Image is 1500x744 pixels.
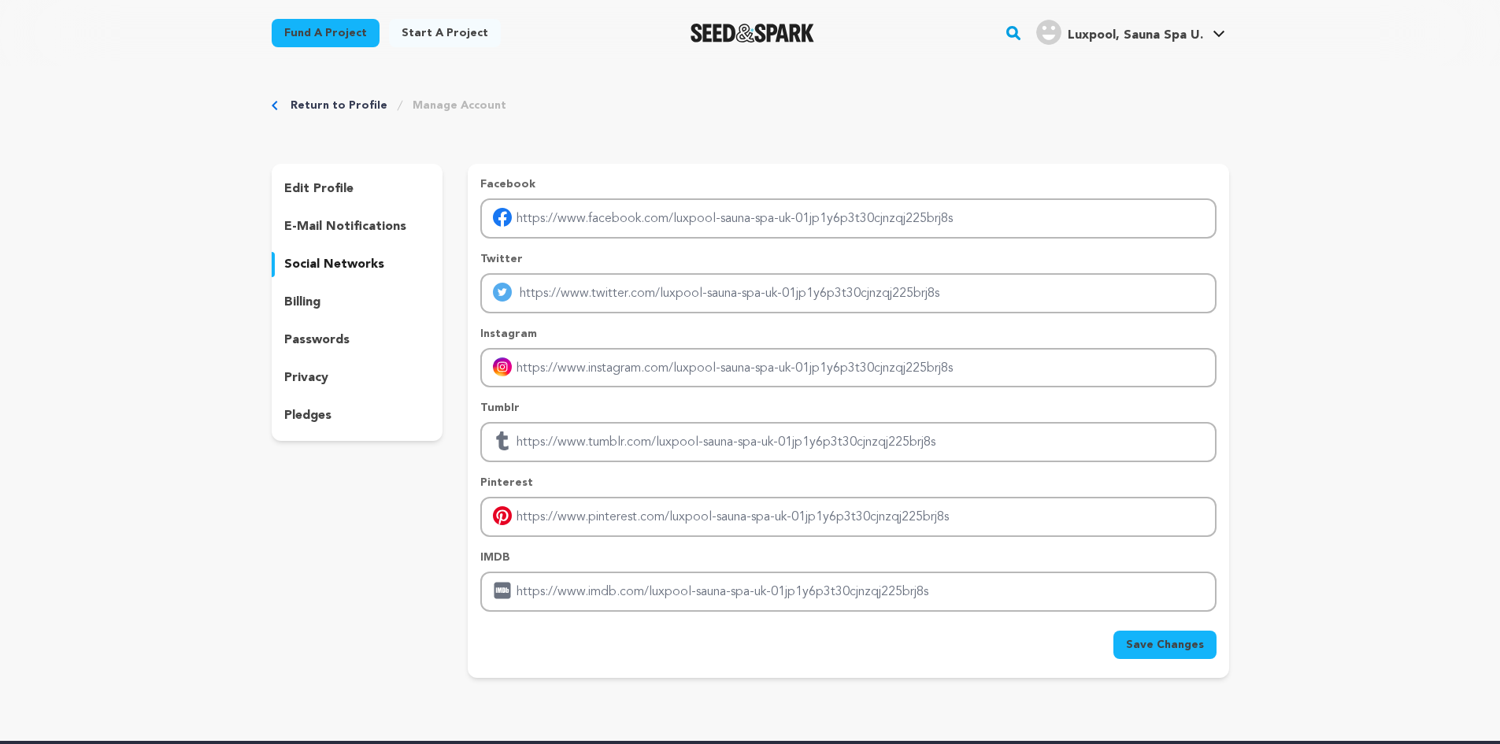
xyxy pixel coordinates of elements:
input: Enter IMDB profile link [480,572,1216,612]
p: e-mail notifications [284,217,406,236]
p: billing [284,293,320,312]
button: billing [272,290,443,315]
input: Enter tubmlr profile link [480,422,1216,462]
button: Save Changes [1113,631,1217,659]
img: user.png [1036,20,1061,45]
a: Return to Profile [291,98,387,113]
p: privacy [284,368,328,387]
p: Facebook [480,176,1216,192]
a: Start a project [389,19,501,47]
p: Instagram [480,326,1216,342]
a: Manage Account [413,98,506,113]
p: Tumblr [480,400,1216,416]
img: Seed&Spark Logo Dark Mode [691,24,814,43]
button: e-mail notifications [272,214,443,239]
input: Enter pinterest profile link [480,497,1216,537]
img: imdb.svg [493,581,512,600]
p: social networks [284,255,384,274]
span: Luxpool, Sauna Spa U. [1068,29,1203,42]
img: twitter-mobile.svg [493,283,512,302]
div: Breadcrumb [272,98,1229,113]
button: social networks [272,252,443,277]
img: facebook-mobile.svg [493,208,512,227]
a: Fund a project [272,19,380,47]
div: Luxpool, Sauna Spa U.'s Profile [1036,20,1203,45]
span: Luxpool, Sauna Spa U.'s Profile [1033,17,1228,50]
a: Luxpool, Sauna Spa U.'s Profile [1033,17,1228,45]
input: Enter twitter profile link [480,273,1216,313]
input: Enter facebook profile link [480,198,1216,239]
button: passwords [272,328,443,353]
p: passwords [284,331,350,350]
button: privacy [272,365,443,391]
button: edit profile [272,176,443,202]
img: tumblr.svg [493,431,512,450]
span: Save Changes [1126,637,1204,653]
button: pledges [272,403,443,428]
img: instagram-mobile.svg [493,357,512,376]
p: Twitter [480,251,1216,267]
input: Enter instagram handle link [480,348,1216,388]
p: IMDB [480,550,1216,565]
p: edit profile [284,180,354,198]
img: pinterest-mobile.svg [493,506,512,525]
p: Pinterest [480,475,1216,490]
p: pledges [284,406,331,425]
a: Seed&Spark Homepage [691,24,814,43]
